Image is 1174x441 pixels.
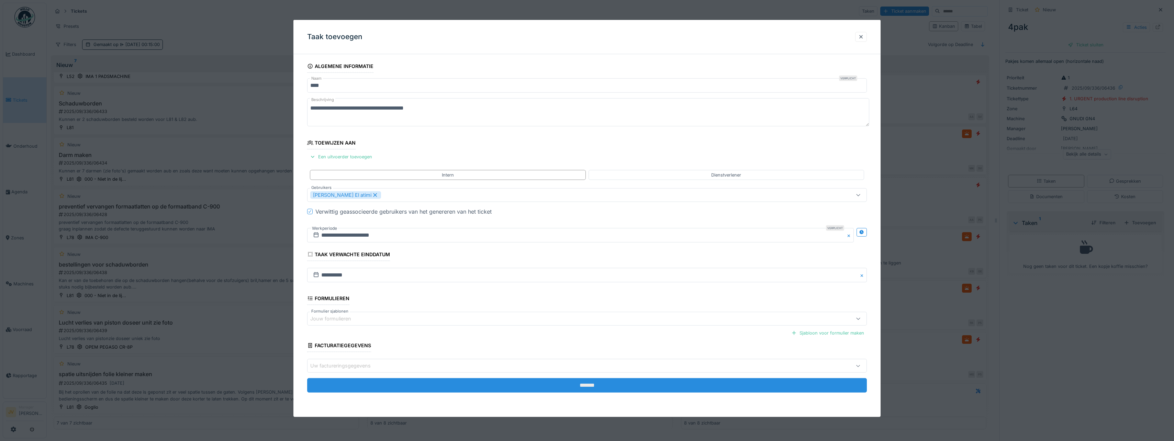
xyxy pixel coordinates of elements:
[310,95,335,104] label: Beschrijving
[442,171,454,178] div: Intern
[859,268,867,282] button: Close
[311,225,338,232] label: Werkperiode
[310,362,380,370] div: Uw factureringsgegevens
[307,249,390,261] div: Taak verwachte einddatum
[307,33,362,41] h3: Taak toevoegen
[846,228,854,242] button: Close
[826,225,844,231] div: Verplicht
[307,152,375,161] div: Een uitvoerder toevoegen
[310,76,323,81] label: Naam
[307,61,373,73] div: Algemene informatie
[307,138,356,149] div: Toewijzen aan
[315,207,492,216] div: Verwittig geassocieerde gebruikers van het genereren van het ticket
[310,315,361,323] div: Jouw formulieren
[789,328,867,338] div: Sjabloon voor formulier maken
[310,308,350,314] label: Formulier sjablonen
[310,185,333,191] label: Gebruikers
[307,340,371,352] div: Facturatiegegevens
[839,76,857,81] div: Verplicht
[307,293,349,305] div: Formulieren
[711,171,741,178] div: Dienstverlener
[310,191,381,199] div: [PERSON_NAME] El atimi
